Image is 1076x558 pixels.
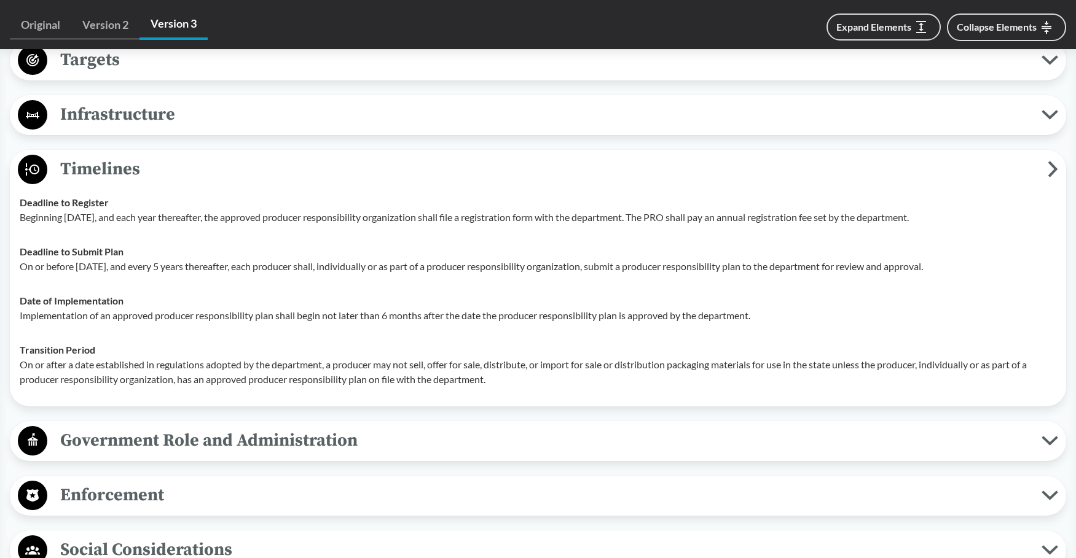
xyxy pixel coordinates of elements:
button: Enforcement [14,480,1062,511]
span: Enforcement [47,481,1042,509]
strong: Deadline to Register [20,196,109,208]
strong: Deadline to Submit Plan [20,246,124,257]
span: Targets [47,46,1042,74]
span: Infrastructure [47,101,1042,128]
span: Government Role and Administration [47,427,1042,454]
strong: Date of Implementation [20,295,124,306]
a: Version 2 [71,11,139,39]
button: Government Role and Administration [14,425,1062,457]
button: Expand Elements [827,14,941,41]
p: Beginning [DATE], and each year thereafter, the approved producer responsibility organization sha... [20,210,1056,225]
button: Timelines [14,154,1062,185]
p: On or after a date established in regulations adopted by the department, a producer may not sell,... [20,357,1056,387]
a: Original [10,11,71,39]
p: On or before [DATE], and every 5 years thereafter, each producer shall, individually or as part o... [20,259,1056,274]
button: Collapse Elements [947,14,1066,41]
strong: Transition Period [20,344,95,355]
button: Infrastructure [14,99,1062,131]
span: Timelines [47,155,1048,183]
p: Implementation of an approved producer responsibility plan shall begin not later than 6 months af... [20,308,1056,323]
button: Targets [14,45,1062,76]
a: Version 3 [139,10,208,40]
